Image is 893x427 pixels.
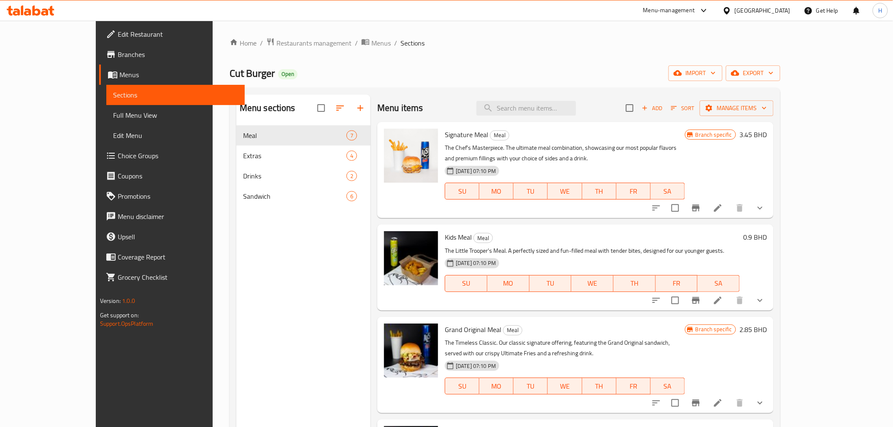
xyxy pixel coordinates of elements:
span: SA [654,380,682,392]
span: Choice Groups [118,151,238,161]
span: Restaurants management [276,38,352,48]
span: Signature Meal [445,128,488,141]
p: The Chef's Masterpiece. The ultimate meal combination, showcasing our most popular flavors and pr... [445,143,685,164]
span: SU [449,277,484,289]
a: Upsell [99,227,245,247]
button: SA [651,183,685,200]
span: export [733,68,774,78]
a: Menu disclaimer [99,206,245,227]
button: WE [548,183,582,200]
span: WE [575,277,610,289]
span: Sort [671,103,694,113]
span: MO [483,185,510,197]
span: H [878,6,882,15]
button: MO [487,275,530,292]
span: Meal [243,130,346,141]
a: Edit menu item [713,398,723,408]
span: Meal [503,325,522,335]
button: TU [514,183,548,200]
div: items [346,171,357,181]
li: / [260,38,263,48]
span: Branches [118,49,238,59]
img: Signature Meal [384,129,438,183]
span: TU [517,380,544,392]
button: Branch-specific-item [686,290,706,311]
a: Sections [106,85,245,105]
span: Menus [371,38,391,48]
button: Branch-specific-item [686,198,706,218]
span: TH [586,380,613,392]
button: TH [582,378,617,395]
a: Branches [99,44,245,65]
a: Coverage Report [99,247,245,267]
button: TU [530,275,572,292]
span: FR [620,185,647,197]
button: MO [479,378,514,395]
span: 1.0.0 [122,295,135,306]
span: Edit Restaurant [118,29,238,39]
button: SU [445,275,487,292]
span: Open [278,70,298,78]
span: Drinks [243,171,346,181]
div: items [346,191,357,201]
a: Menus [99,65,245,85]
span: Manage items [706,103,767,114]
span: Extras [243,151,346,161]
span: [DATE] 07:10 PM [452,259,499,267]
h6: 0.9 BHD [743,231,767,243]
img: Kids Meal [384,231,438,285]
button: MO [479,183,514,200]
span: Sandwich [243,191,346,201]
span: SA [701,277,736,289]
span: SA [654,185,682,197]
a: Grocery Checklist [99,267,245,287]
span: MO [483,380,510,392]
span: Menu disclaimer [118,211,238,222]
div: Sandwich6 [236,186,371,206]
button: show more [750,198,770,218]
div: Meal [490,130,509,141]
button: SU [445,183,479,200]
span: Sections [113,90,238,100]
h2: Menu sections [240,102,295,114]
button: sort-choices [646,290,666,311]
a: Restaurants management [266,38,352,49]
h6: 2.85 BHD [739,324,767,335]
h6: 3.45 BHD [739,129,767,141]
span: Full Menu View [113,110,238,120]
span: TH [617,277,652,289]
span: Sort items [666,102,700,115]
span: TU [533,277,568,289]
button: FR [617,378,651,395]
span: MO [491,277,526,289]
div: items [346,151,357,161]
span: 4 [347,152,357,160]
a: Promotions [99,186,245,206]
button: WE [548,378,582,395]
span: Branch specific [692,131,736,139]
a: Support.OpsPlatform [100,318,154,329]
span: Branch specific [692,325,736,333]
span: 2 [347,172,357,180]
span: Kids Meal [445,231,472,243]
button: show more [750,393,770,413]
span: Cut Burger [230,64,275,83]
span: Version: [100,295,121,306]
p: The Little Trooper's Meal. A perfectly sized and fun-filled meal with tender bites, designed for ... [445,246,740,256]
a: Coupons [99,166,245,186]
button: import [668,65,723,81]
h2: Menu items [377,102,423,114]
button: TU [514,378,548,395]
span: WE [551,185,579,197]
div: Drinks2 [236,166,371,186]
a: Choice Groups [99,146,245,166]
div: Meal7 [236,125,371,146]
a: Edit Restaurant [99,24,245,44]
span: Promotions [118,191,238,201]
a: Edit menu item [713,295,723,305]
a: Full Menu View [106,105,245,125]
a: Menus [361,38,391,49]
div: Meal [503,325,522,335]
span: Edit Menu [113,130,238,141]
span: Meal [490,130,509,140]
